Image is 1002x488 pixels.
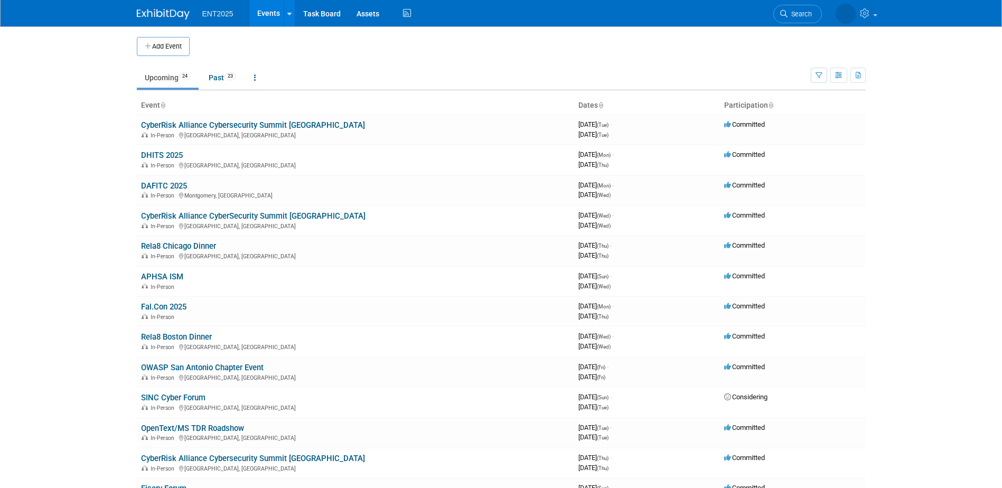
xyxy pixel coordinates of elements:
span: [DATE] [578,181,614,189]
span: Committed [724,302,765,310]
img: In-Person Event [142,405,148,410]
span: [DATE] [578,211,614,219]
span: Committed [724,424,765,431]
th: Dates [574,97,720,115]
span: [DATE] [578,454,612,462]
span: In-Person [151,405,177,411]
span: (Thu) [597,162,608,168]
span: Committed [724,454,765,462]
span: (Wed) [597,334,611,340]
div: [GEOGRAPHIC_DATA], [GEOGRAPHIC_DATA] [141,130,570,139]
span: In-Person [151,132,177,139]
span: [DATE] [578,464,608,472]
span: In-Person [151,435,177,442]
div: [GEOGRAPHIC_DATA], [GEOGRAPHIC_DATA] [141,373,570,381]
img: In-Person Event [142,132,148,137]
a: DAFITC 2025 [141,181,187,191]
span: (Thu) [597,253,608,259]
span: [DATE] [578,272,612,280]
span: [DATE] [578,424,612,431]
div: [GEOGRAPHIC_DATA], [GEOGRAPHIC_DATA] [141,251,570,260]
img: In-Person Event [142,465,148,471]
span: - [607,363,608,371]
span: [DATE] [578,363,608,371]
span: (Sun) [597,274,608,279]
span: (Tue) [597,132,608,138]
span: Considering [724,393,767,401]
span: [DATE] [578,151,614,158]
a: Past23 [201,68,244,88]
span: (Sun) [597,395,608,400]
span: (Thu) [597,243,608,249]
img: In-Person Event [142,344,148,349]
span: (Fri) [597,364,605,370]
div: [GEOGRAPHIC_DATA], [GEOGRAPHIC_DATA] [141,464,570,472]
a: CyberRisk Alliance Cybersecurity Summit [GEOGRAPHIC_DATA] [141,120,365,130]
span: [DATE] [578,302,614,310]
span: [DATE] [578,251,608,259]
span: (Wed) [597,284,611,289]
span: - [612,211,614,219]
a: APHSA ISM [141,272,183,281]
span: [DATE] [578,161,608,168]
span: Committed [724,181,765,189]
span: (Mon) [597,152,611,158]
span: (Tue) [597,405,608,410]
a: Fal.Con 2025 [141,302,186,312]
th: Event [137,97,574,115]
span: Committed [724,211,765,219]
a: CyberRisk Alliance Cybersecurity Summit [GEOGRAPHIC_DATA] [141,454,365,463]
span: In-Person [151,162,177,169]
img: In-Person Event [142,223,148,228]
img: In-Person Event [142,314,148,319]
span: [DATE] [578,373,605,381]
a: OpenText/MS TDR Roadshow [141,424,244,433]
a: Sort by Participation Type [768,101,773,109]
span: Committed [724,120,765,128]
img: In-Person Event [142,374,148,380]
span: (Tue) [597,425,608,431]
span: [DATE] [578,130,608,138]
span: [DATE] [578,403,608,411]
span: - [610,241,612,249]
span: - [612,332,614,340]
span: In-Person [151,253,177,260]
span: In-Person [151,223,177,230]
a: Sort by Event Name [160,101,165,109]
span: - [612,181,614,189]
span: - [610,272,612,280]
span: [DATE] [578,241,612,249]
span: (Wed) [597,192,611,198]
span: [DATE] [578,342,611,350]
img: In-Person Event [142,284,148,289]
span: - [610,454,612,462]
div: [GEOGRAPHIC_DATA], [GEOGRAPHIC_DATA] [141,161,570,169]
a: Rela8 Chicago Dinner [141,241,216,251]
span: 23 [224,72,236,80]
span: - [612,151,614,158]
a: Search [773,5,822,23]
a: DHITS 2025 [141,151,183,160]
span: (Tue) [597,435,608,440]
div: Montgomery, [GEOGRAPHIC_DATA] [141,191,570,199]
img: In-Person Event [142,253,148,258]
span: Committed [724,363,765,371]
span: (Wed) [597,223,611,229]
th: Participation [720,97,866,115]
span: In-Person [151,374,177,381]
span: Committed [724,272,765,280]
button: Add Event [137,37,190,56]
span: - [610,424,612,431]
span: Committed [724,151,765,158]
img: In-Person Event [142,192,148,198]
span: [DATE] [578,393,612,401]
div: [GEOGRAPHIC_DATA], [GEOGRAPHIC_DATA] [141,433,570,442]
span: Committed [724,241,765,249]
span: [DATE] [578,191,611,199]
span: [DATE] [578,282,611,290]
span: (Thu) [597,455,608,461]
span: (Mon) [597,183,611,189]
div: [GEOGRAPHIC_DATA], [GEOGRAPHIC_DATA] [141,342,570,351]
span: Search [788,10,812,18]
span: [DATE] [578,120,612,128]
